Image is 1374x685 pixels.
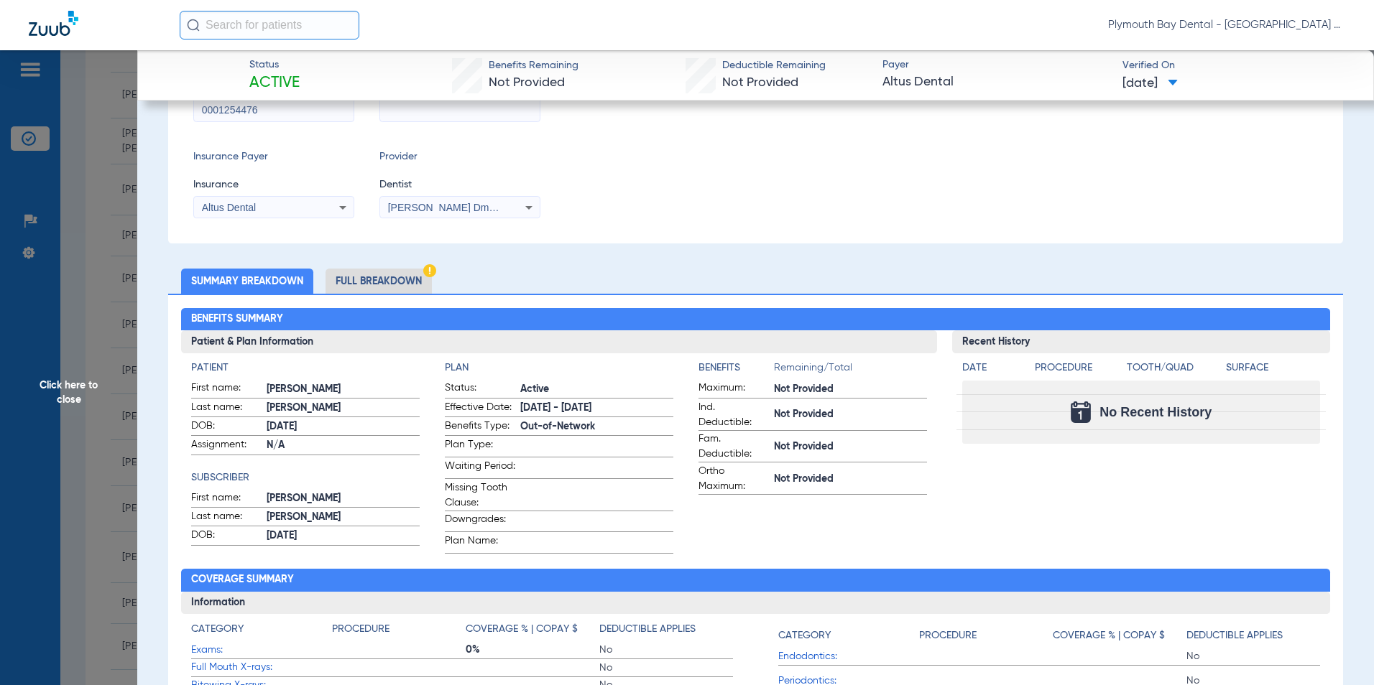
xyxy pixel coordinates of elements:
h4: Procedure [1035,360,1122,376]
span: Insurance [193,177,354,192]
span: Missing Tooth Clause: [445,480,515,511]
span: Endodontics: [778,649,919,664]
span: [PERSON_NAME] [267,510,420,525]
h4: Tooth/Quad [1127,360,1221,376]
span: Not Provided [489,76,565,89]
h3: Recent History [952,330,1330,353]
span: [PERSON_NAME] [267,491,420,506]
span: [PERSON_NAME] [267,401,420,416]
span: Plan Type: [445,437,515,457]
h4: Benefits [698,360,774,376]
img: Search Icon [187,19,200,32]
img: Zuub Logo [29,11,78,36]
span: Provider [379,149,540,164]
li: Summary Breakdown [181,269,313,294]
span: Downgrades: [445,512,515,531]
span: First name: [191,381,262,398]
span: No Recent History [1099,405,1212,419]
span: Insurance Payer [193,149,354,164]
h4: Plan [445,360,673,376]
h4: Deductible Applies [1186,628,1283,643]
span: Status [249,57,300,73]
span: N/A [267,438,420,453]
span: DOB: [191,419,262,436]
li: Full Breakdown [326,269,432,294]
span: Exams: [191,643,332,658]
h4: Coverage % | Copay $ [1053,628,1165,643]
span: Dentist [379,177,540,192]
span: Fam. Deductible: [698,432,769,462]
h4: Category [778,628,831,643]
span: Plymouth Bay Dental - [GEOGRAPHIC_DATA] Dental [1108,18,1345,32]
h4: Subscriber [191,470,420,485]
span: Ortho Maximum: [698,464,769,494]
input: Search for patients [180,11,359,39]
span: Ind. Deductible: [698,400,769,430]
app-breakdown-title: Category [191,622,332,642]
span: Not Provided [774,472,927,487]
span: Effective Date: [445,400,515,417]
h4: Deductible Applies [599,622,696,637]
h4: Surface [1226,360,1320,376]
app-breakdown-title: Benefits [698,360,774,381]
span: [DATE] - [DATE] [520,401,673,416]
span: Maximum: [698,381,769,398]
span: Assignment: [191,437,262,455]
span: Out-of-Network [520,419,673,434]
h2: Benefits Summary [181,308,1331,331]
span: Active [249,73,300,93]
span: Payer [882,57,1110,73]
app-breakdown-title: Deductible Applies [599,622,733,642]
app-breakdown-title: Surface [1226,360,1320,381]
h4: Date [962,360,1023,376]
app-breakdown-title: Deductible Applies [1186,622,1320,648]
span: Remaining/Total [774,360,927,381]
span: Waiting Period: [445,459,515,478]
span: Altus Dental [202,202,256,213]
iframe: Chat Widget [1302,616,1374,685]
span: Status: [445,381,515,398]
span: No [1186,649,1320,663]
app-breakdown-title: Procedure [1035,360,1122,381]
app-breakdown-title: Coverage % | Copay $ [1053,622,1186,648]
span: No [599,661,733,675]
span: DOB: [191,528,262,545]
span: Deductible Remaining [722,58,826,73]
span: First name: [191,490,262,508]
span: [DATE] [267,419,420,434]
span: Benefits Remaining [489,58,578,73]
span: Not Provided [774,407,927,422]
span: Not Provided [774,382,927,397]
span: No [599,643,733,657]
span: Full Mouth X-rays: [191,660,332,675]
span: Benefits Type: [445,419,515,436]
span: Plan Name: [445,533,515,553]
app-breakdown-title: Coverage % | Copay $ [466,622,599,642]
span: [PERSON_NAME] Dmd 1205380953 [388,202,553,213]
span: Last name: [191,400,262,417]
span: [PERSON_NAME] [267,382,420,397]
h4: Procedure [332,622,389,637]
img: Hazard [423,264,436,277]
h4: Coverage % | Copay $ [466,622,578,637]
h3: Information [181,592,1331,615]
span: Not Provided [722,76,798,89]
h3: Patient & Plan Information [181,330,938,353]
h4: Procedure [919,628,977,643]
app-breakdown-title: Procedure [919,622,1053,648]
h4: Category [191,622,244,637]
app-breakdown-title: Category [778,622,919,648]
span: Last name: [191,509,262,526]
span: Active [520,382,673,397]
span: [DATE] [1122,75,1178,93]
span: Not Provided [774,439,927,455]
h2: Coverage Summary [181,569,1331,592]
app-breakdown-title: Date [962,360,1023,381]
span: 0% [466,643,599,657]
app-breakdown-title: Procedure [332,622,466,642]
h4: Patient [191,360,420,376]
